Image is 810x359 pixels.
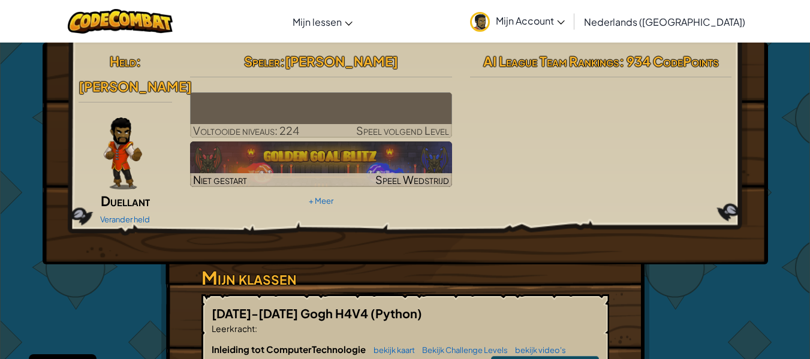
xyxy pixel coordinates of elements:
a: Verander held [100,215,150,224]
a: Niet gestartSpeel Wedstrijd [190,141,452,187]
span: Speel Wedstrijd [375,173,449,186]
span: : [136,53,141,70]
a: Mijn lessen [287,5,359,38]
span: (Python) [371,306,422,321]
span: : [280,53,285,70]
img: duelist-pose.png [104,117,142,189]
span: Leerkracht [212,323,255,334]
span: [DATE]-[DATE] Gogh H4V4 [212,306,371,321]
img: Golden Goal [190,141,452,187]
a: Nederlands ([GEOGRAPHIC_DATA]) [578,5,751,38]
a: Speel volgend Level [190,92,452,138]
span: Duellant [101,192,150,209]
span: : [255,323,257,334]
span: Niet gestart [193,173,247,186]
img: CodeCombat logo [68,9,173,34]
span: Speler [244,53,280,70]
span: Speel volgend Level [356,123,449,137]
span: Mijn lessen [293,16,342,28]
a: Bekijk Challenge Levels [416,345,508,355]
span: [PERSON_NAME] [79,78,192,95]
span: Nederlands ([GEOGRAPHIC_DATA]) [584,16,745,28]
h3: Mijn klassen [201,264,609,291]
span: Inleiding tot ComputerTechnologie [212,343,368,355]
img: avatar [470,12,490,32]
span: Held [110,53,136,70]
span: Voltooide niveaus: 224 [193,123,299,137]
a: bekijk kaart [368,345,415,355]
a: bekijk video's [509,345,566,355]
span: Mijn Account [496,14,565,27]
a: + Meer [309,196,333,206]
span: [PERSON_NAME] [285,53,398,70]
span: AI League Team Rankings [483,53,619,70]
a: Mijn Account [464,2,571,40]
span: : 934 CodePoints [619,53,719,70]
